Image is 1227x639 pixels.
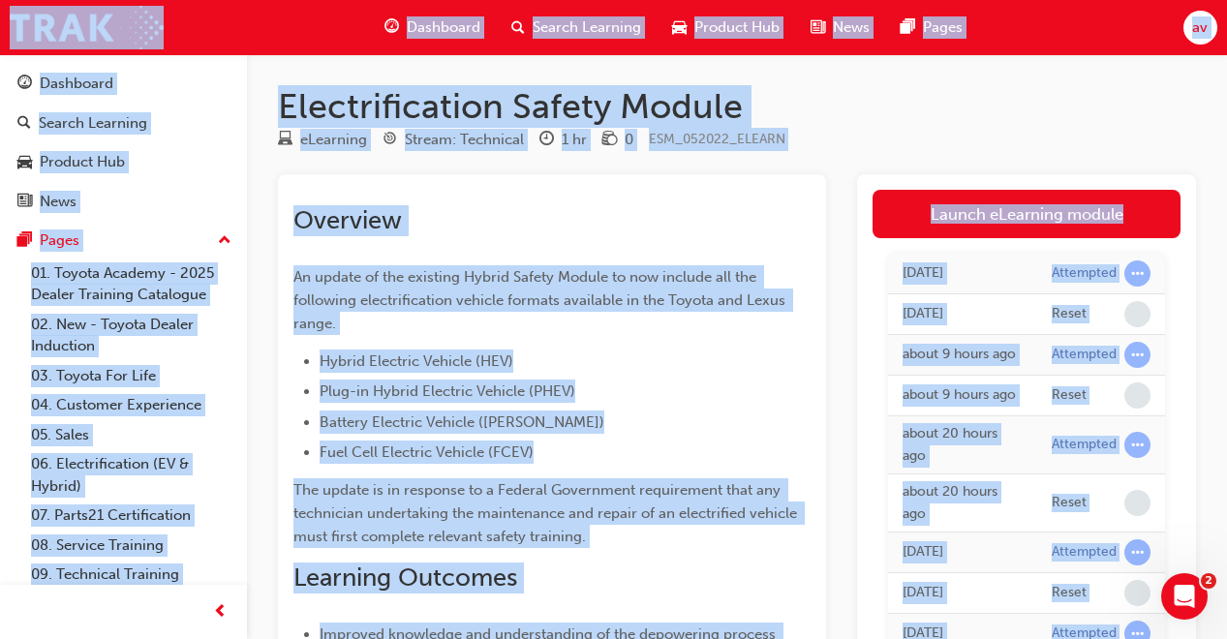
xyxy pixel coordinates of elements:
a: Search Learning [8,106,239,141]
div: Duration [539,128,587,152]
a: Product Hub [8,144,239,180]
span: learningRecordVerb_NONE-icon [1124,580,1150,606]
a: 08. Service Training [23,531,239,561]
button: Pages [8,223,239,259]
a: News [8,184,239,220]
a: Dashboard [8,66,239,102]
span: News [833,16,870,39]
div: Dashboard [40,73,113,95]
span: Battery Electric Vehicle ([PERSON_NAME]) [320,413,604,431]
div: eLearning [300,129,367,151]
div: Fri Aug 22 2025 00:28:11 GMT+0800 (Australian Western Standard Time) [903,303,1023,325]
h1: Electrification Safety Module [278,85,1196,128]
span: learningResourceType_ELEARNING-icon [278,132,292,149]
span: learningRecordVerb_ATTEMPT-icon [1124,539,1150,565]
span: Learning resource code [649,131,785,147]
div: Thu Aug 21 2025 12:22:11 GMT+0800 (Australian Western Standard Time) [903,481,1023,525]
span: learningRecordVerb_ATTEMPT-icon [1124,260,1150,287]
div: 1 hr [562,129,587,151]
div: Fri Aug 22 2025 00:28:13 GMT+0800 (Australian Western Standard Time) [903,262,1023,285]
span: av [1192,16,1208,39]
span: learningRecordVerb_NONE-icon [1124,382,1150,409]
div: Stream: Technical [405,129,524,151]
span: guage-icon [384,15,399,40]
a: car-iconProduct Hub [657,8,795,47]
div: News [40,191,77,213]
span: guage-icon [17,76,32,93]
div: Pages [40,229,79,252]
span: learningRecordVerb_ATTEMPT-icon [1124,342,1150,368]
span: up-icon [218,228,231,254]
div: Attempted [1052,264,1117,283]
div: Reset [1052,305,1087,323]
span: The update is in response to a Federal Government requirement that any technician undertaking the... [293,481,801,545]
div: Product Hub [40,151,125,173]
span: prev-icon [213,600,228,624]
div: Stream [383,128,524,152]
div: Attempted [1052,436,1117,454]
span: learningRecordVerb_NONE-icon [1124,301,1150,327]
a: 01. Toyota Academy - 2025 Dealer Training Catalogue [23,259,239,310]
a: 03. Toyota For Life [23,361,239,391]
a: pages-iconPages [885,8,978,47]
span: money-icon [602,132,617,149]
span: search-icon [511,15,525,40]
span: news-icon [811,15,825,40]
div: Reset [1052,386,1087,405]
span: Product Hub [694,16,780,39]
span: Hybrid Electric Vehicle (HEV) [320,352,513,370]
a: 09. Technical Training [23,560,239,590]
button: DashboardSearch LearningProduct HubNews [8,62,239,223]
span: Learning Outcomes [293,563,517,593]
span: Plug-in Hybrid Electric Vehicle (PHEV) [320,382,575,400]
span: pages-icon [901,15,915,40]
span: learningRecordVerb_NONE-icon [1124,490,1150,516]
a: guage-iconDashboard [369,8,496,47]
span: learningRecordVerb_ATTEMPT-icon [1124,432,1150,458]
a: 05. Sales [23,420,239,450]
span: search-icon [17,115,31,133]
div: Search Learning [39,112,147,135]
span: car-icon [17,154,32,171]
a: Launch eLearning module [873,190,1181,238]
div: Thu Aug 21 2025 06:57:28 GMT+0800 (Australian Western Standard Time) [903,582,1023,604]
a: 02. New - Toyota Dealer Induction [23,310,239,361]
div: Thu Aug 21 2025 23:14:59 GMT+0800 (Australian Western Standard Time) [903,384,1023,407]
span: pages-icon [17,232,32,250]
div: Reset [1052,584,1087,602]
div: Attempted [1052,543,1117,562]
span: clock-icon [539,132,554,149]
span: Search Learning [533,16,641,39]
a: search-iconSearch Learning [496,8,657,47]
div: Thu Aug 21 2025 06:57:30 GMT+0800 (Australian Western Standard Time) [903,541,1023,563]
iframe: Intercom live chat [1161,573,1208,620]
span: An update of the existing Hybrid Safety Module to now include all the following electrification v... [293,268,789,332]
span: car-icon [672,15,687,40]
div: 0 [625,129,633,151]
div: Attempted [1052,346,1117,364]
span: Overview [293,205,402,235]
a: 07. Parts21 Certification [23,501,239,531]
button: av [1183,11,1217,45]
a: news-iconNews [795,8,885,47]
span: news-icon [17,194,32,211]
span: Dashboard [407,16,480,39]
span: 2 [1201,573,1216,589]
div: Type [278,128,367,152]
span: target-icon [383,132,397,149]
div: Thu Aug 21 2025 23:15:01 GMT+0800 (Australian Western Standard Time) [903,344,1023,366]
span: Pages [923,16,963,39]
div: Price [602,128,633,152]
a: 04. Customer Experience [23,390,239,420]
div: Thu Aug 21 2025 12:22:13 GMT+0800 (Australian Western Standard Time) [903,423,1023,467]
span: Fuel Cell Electric Vehicle (FCEV) [320,443,534,461]
img: Trak [10,6,164,49]
a: 06. Electrification (EV & Hybrid) [23,449,239,501]
div: Reset [1052,494,1087,512]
